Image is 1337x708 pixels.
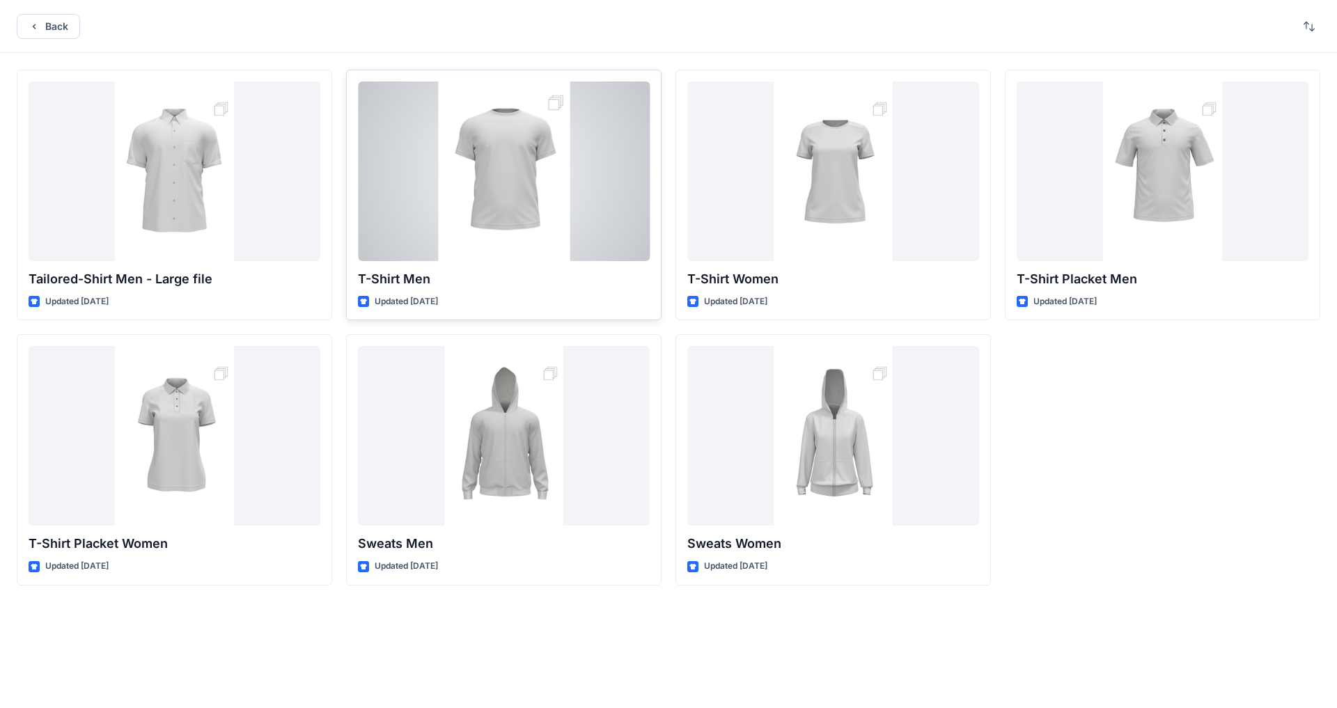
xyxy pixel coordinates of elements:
[687,81,979,261] a: T-Shirt Women
[1017,269,1308,289] p: T-Shirt Placket Men
[1033,294,1097,309] p: Updated [DATE]
[45,559,109,574] p: Updated [DATE]
[29,81,320,261] a: Tailored-Shirt Men - Large file
[29,346,320,526] a: T-Shirt Placket Women
[375,294,438,309] p: Updated [DATE]
[687,534,979,553] p: Sweats Women
[45,294,109,309] p: Updated [DATE]
[375,559,438,574] p: Updated [DATE]
[704,559,767,574] p: Updated [DATE]
[687,269,979,289] p: T-Shirt Women
[29,534,320,553] p: T-Shirt Placket Women
[17,14,80,39] button: Back
[687,346,979,526] a: Sweats Women
[358,534,650,553] p: Sweats Men
[358,81,650,261] a: T-Shirt Men
[358,269,650,289] p: T-Shirt Men
[29,269,320,289] p: Tailored-Shirt Men - Large file
[1017,81,1308,261] a: T-Shirt Placket Men
[358,346,650,526] a: Sweats Men
[704,294,767,309] p: Updated [DATE]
